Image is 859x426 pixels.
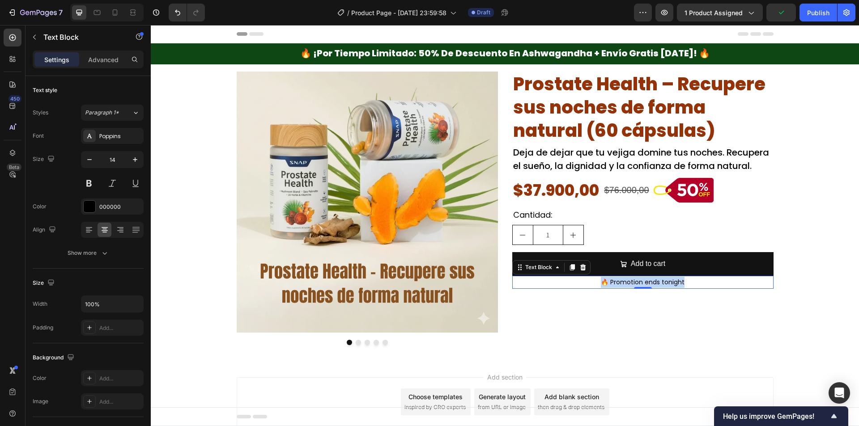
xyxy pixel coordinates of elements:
button: Add to cart [361,227,623,251]
span: then drag & drop elements [387,378,454,386]
div: Add to cart [480,232,515,245]
input: quantity [382,200,412,219]
span: Product Page - [DATE] 23:59:58 [351,8,447,17]
p: 🔥 Promotion ends tonight [362,252,622,263]
div: Size [33,153,56,165]
span: Help us improve GemPages! [723,412,829,421]
div: Color [33,202,47,211]
div: $76.000,00 [453,156,499,174]
button: Dot [205,315,210,320]
button: Show more [33,245,144,261]
div: 000000 [99,203,141,211]
img: gempages_571795456183501976-f8b44e27-a30b-4908-9d96-68d5bddea8fe.webp [503,150,563,180]
div: 450 [9,95,21,102]
p: Settings [44,55,69,64]
h2: Prostate Health – Recupere sus noches de forma natural (60 cápsulas) [361,46,623,118]
input: Auto [81,296,143,312]
div: Font [33,132,44,140]
span: Draft [477,8,490,17]
div: Padding [33,324,53,332]
span: Add section [333,347,375,357]
div: Width [33,300,47,308]
button: decrement [362,200,382,219]
span: from URL or image [327,378,375,386]
div: Show more [68,249,109,257]
div: Add... [99,324,141,332]
p: Deja de dejar que tu vejiga domine tus noches. Recupera el sueño, la dignidad y la confianza de f... [362,121,622,148]
div: Styles [33,109,48,117]
div: Choose templates [258,367,312,376]
p: Text Block [43,32,119,42]
button: Dot [196,315,201,320]
div: Rich Text Editor. Editing area: main [361,120,623,148]
span: / [347,8,349,17]
div: Open Intercom Messenger [829,382,850,404]
button: 7 [4,4,67,21]
div: Generate layout [328,367,375,376]
div: Add... [99,375,141,383]
div: Size [33,277,56,289]
button: Paragraph 1* [81,105,144,121]
div: Background [33,352,76,364]
button: Dot [223,315,228,320]
button: increment [412,200,433,219]
button: Dot [232,315,237,320]
button: Publish [799,4,837,21]
div: Image [33,397,48,405]
button: Dot [214,315,219,320]
div: Beta [7,164,21,171]
div: Poppins [99,132,141,140]
div: Text Block [373,238,403,246]
p: Advanced [88,55,119,64]
p: Cantidad: [362,183,622,197]
div: Undo/Redo [169,4,205,21]
div: Color [33,374,47,382]
button: Show survey - Help us improve GemPages! [723,411,839,422]
div: Publish [807,8,829,17]
span: inspired by CRO experts [254,378,315,386]
div: Rich Text Editor. Editing area: main [361,251,623,264]
iframe: Design area [151,25,859,426]
span: Paragraph 1* [85,109,119,117]
button: 1 product assigned [677,4,763,21]
div: $37.900,00 [361,150,449,180]
span: 1 product assigned [685,8,743,17]
div: Align [33,224,58,236]
div: Rich Text Editor. Editing area: main [361,182,623,198]
div: Text style [33,86,57,94]
p: 7 [59,7,63,18]
div: Add... [99,398,141,406]
div: Add blank section [394,367,448,376]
